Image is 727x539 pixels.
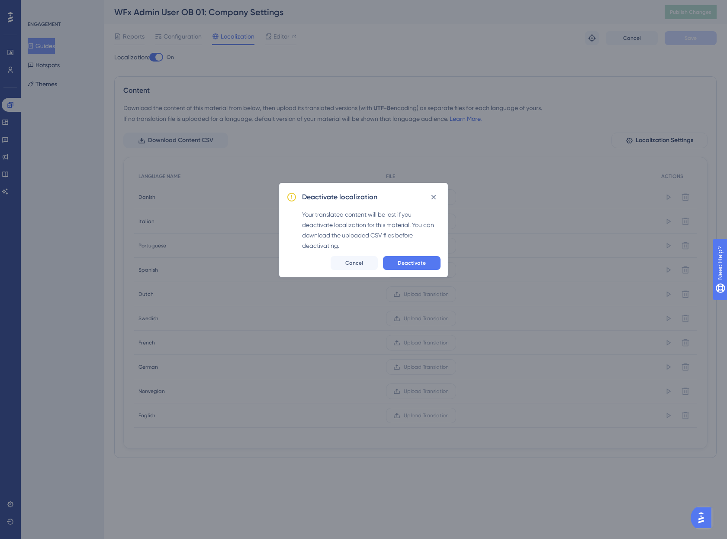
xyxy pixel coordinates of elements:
[302,192,377,202] h2: Deactivate localization
[302,209,441,251] div: Your translated content will be lost if you deactivate localization for this material. You can do...
[691,505,717,531] iframe: UserGuiding AI Assistant Launcher
[345,260,363,266] span: Cancel
[398,260,426,266] span: Deactivate
[20,2,54,13] span: Need Help?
